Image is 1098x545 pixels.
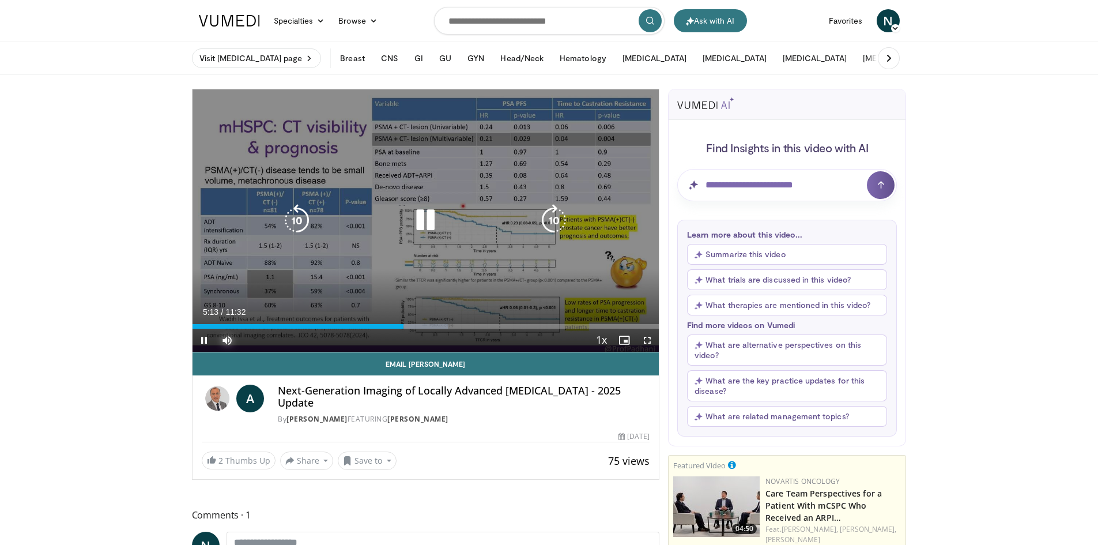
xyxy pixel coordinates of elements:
[765,535,820,544] a: [PERSON_NAME]
[338,452,397,470] button: Save to
[822,9,870,32] a: Favorites
[673,476,760,537] img: cad44f18-58c5-46ed-9b0e-fe9214b03651.jpg.150x105_q85_crop-smart_upscale.jpg
[677,169,897,201] input: Question for AI
[202,452,276,469] a: 2 Thumbs Up
[677,97,734,109] img: vumedi-ai-logo.svg
[674,9,747,32] button: Ask with AI
[286,414,348,424] a: [PERSON_NAME]
[407,47,430,70] button: GI
[192,48,322,68] a: Visit [MEDICAL_DATA] page
[199,15,260,27] img: VuMedi Logo
[225,307,246,317] span: 11:32
[636,329,659,352] button: Fullscreen
[553,47,613,70] button: Hematology
[493,47,550,70] button: Head/Neck
[203,307,218,317] span: 5:13
[193,324,659,329] div: Progress Bar
[331,9,384,32] a: Browse
[782,524,838,534] a: [PERSON_NAME],
[278,414,650,424] div: By FEATURING
[432,47,458,70] button: GU
[687,320,887,330] p: Find more videos on Vumedi
[608,454,650,468] span: 75 views
[616,47,693,70] button: [MEDICAL_DATA]
[732,524,757,534] span: 04:50
[333,47,371,70] button: Breast
[236,385,264,412] a: A
[696,47,773,70] button: [MEDICAL_DATA]
[687,334,887,366] button: What are alternative perspectives on this video?
[461,47,491,70] button: GYN
[434,7,665,35] input: Search topics, interventions
[267,9,332,32] a: Specialties
[687,406,887,427] button: What are related management topics?
[216,329,239,352] button: Mute
[193,329,216,352] button: Pause
[687,269,887,290] button: What trials are discussed in this video?
[193,352,659,375] a: Email [PERSON_NAME]
[374,47,405,70] button: CNS
[590,329,613,352] button: Playback Rate
[192,508,660,523] span: Comments 1
[687,244,887,265] button: Summarize this video
[280,452,334,470] button: Share
[840,524,896,534] a: [PERSON_NAME],
[687,230,887,239] p: Learn more about this video...
[776,47,854,70] button: [MEDICAL_DATA]
[673,460,726,471] small: Featured Video
[765,488,882,523] a: Care Team Perspectives for a Patient With mCSPC Who Received an ARPI…
[278,385,650,409] h4: Next-Generation Imaging of Locally Advanced [MEDICAL_DATA] - 2025 Update
[387,414,448,424] a: [PERSON_NAME]
[193,89,659,352] video-js: Video Player
[765,476,840,486] a: Novartis Oncology
[856,47,934,70] button: [MEDICAL_DATA]
[765,524,901,545] div: Feat.
[221,307,224,317] span: /
[687,370,887,401] button: What are the key practice updates for this disease?
[877,9,900,32] a: N
[673,476,760,537] a: 04:50
[687,295,887,315] button: What therapies are mentioned in this video?
[677,140,897,155] h4: Find Insights in this video with AI
[618,431,650,442] div: [DATE]
[218,455,223,466] span: 2
[202,385,232,412] img: Anwar Padhani
[613,329,636,352] button: Enable picture-in-picture mode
